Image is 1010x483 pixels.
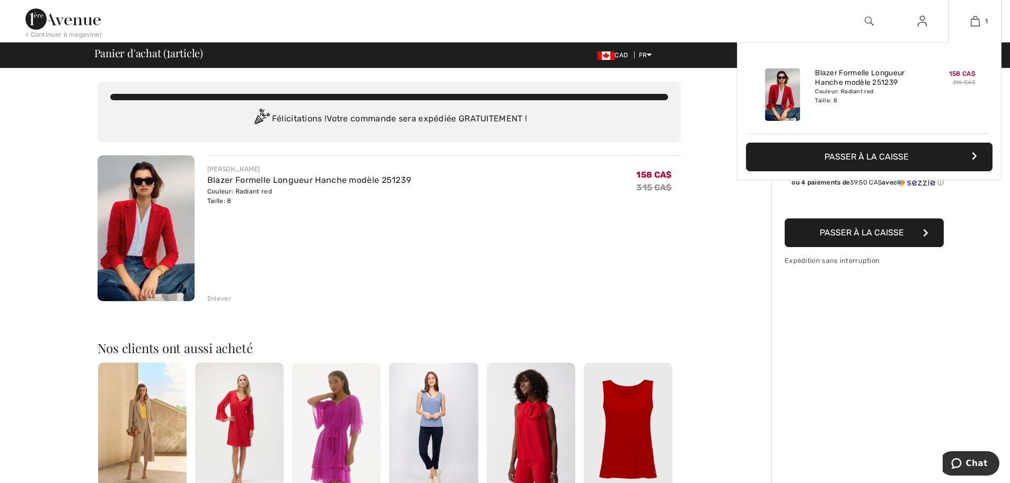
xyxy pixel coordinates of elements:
a: Blazer Formelle Longueur Hanche modèle 251239 [207,175,411,185]
img: Canadian Dollar [598,51,614,60]
button: Passer à la caisse [746,143,993,171]
span: CAD [598,51,632,59]
img: Congratulation2.svg [251,109,272,130]
s: 315 CA$ [953,79,976,86]
span: 158 CA$ [949,70,976,77]
img: Mes infos [918,15,927,28]
img: recherche [865,15,874,28]
div: Enlever [207,294,231,303]
img: 1ère Avenue [25,8,101,30]
img: Blazer Formelle Longueur Hanche modèle 251239 [765,68,800,121]
s: 315 CA$ [636,182,672,192]
iframe: Ouvre un widget dans lequel vous pouvez chatter avec l’un de nos agents [943,451,999,478]
img: Blazer Formelle Longueur Hanche modèle 251239 [98,155,195,301]
span: FR [639,51,652,59]
h2: Nos clients ont aussi acheté [98,341,681,354]
span: 158 CA$ [636,170,672,180]
img: Mon panier [971,15,980,28]
span: 1 [166,45,170,59]
button: Passer à la caisse [785,218,944,247]
div: Félicitations ! Votre commande sera expédiée GRATUITEMENT ! [110,109,668,130]
div: Couleur: Radiant red Taille: 8 [207,187,411,206]
div: Couleur: Radiant red Taille: 8 [815,87,919,104]
a: Blazer Formelle Longueur Hanche modèle 251239 [815,68,919,87]
div: [PERSON_NAME] [207,164,411,174]
div: < Continuer à magasiner [25,30,102,39]
a: 1 [949,15,1001,28]
span: 1 [985,16,988,26]
div: Expédition sans interruption [785,256,944,266]
a: Se connecter [909,15,935,28]
span: Panier d'achat ( article) [94,48,204,58]
span: Passer à la caisse [820,227,904,238]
